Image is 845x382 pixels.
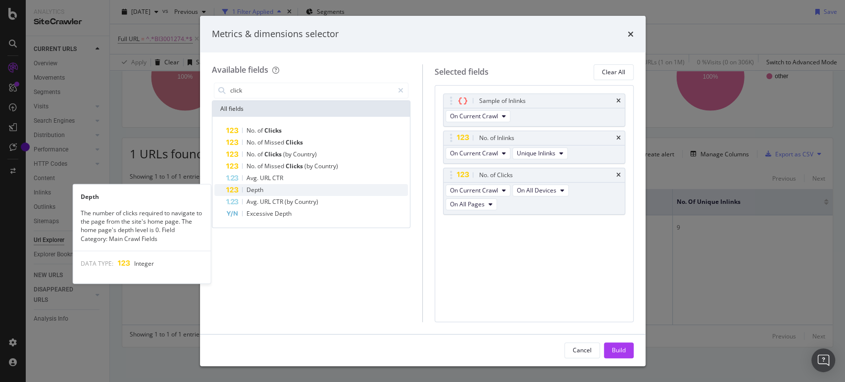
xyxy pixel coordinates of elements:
[304,162,314,170] span: (by
[283,150,293,158] span: (by
[602,68,625,76] div: Clear All
[247,138,257,146] span: No.
[257,162,264,170] span: of
[450,149,498,157] span: On Current Crawl
[811,348,835,372] div: Open Intercom Messenger
[247,150,257,158] span: No.
[512,185,569,196] button: On All Devices
[212,64,268,75] div: Available fields
[479,96,526,106] div: Sample of Inlinks
[229,83,394,98] input: Search by field name
[212,101,410,117] div: All fields
[446,147,510,159] button: On Current Crawl
[517,149,555,157] span: Unique Inlinks
[212,28,339,41] div: Metrics & dimensions selector
[314,162,338,170] span: Country)
[446,110,510,122] button: On Current Crawl
[604,342,634,358] button: Build
[612,346,626,354] div: Build
[443,131,625,164] div: No. of InlinkstimesOn Current CrawlUnique Inlinks
[616,172,621,178] div: times
[200,16,646,366] div: modal
[257,150,264,158] span: of
[479,133,514,143] div: No. of Inlinks
[443,94,625,127] div: Sample of InlinkstimesOn Current Crawl
[479,170,513,180] div: No. of Clicks
[247,197,260,206] span: Avg.
[264,138,286,146] span: Missed
[628,28,634,41] div: times
[257,138,264,146] span: of
[573,346,592,354] div: Cancel
[435,66,489,78] div: Selected fields
[73,209,210,243] div: The number of clicks required to navigate to the page from the site's home page. The home page's ...
[272,197,285,206] span: CTR
[286,138,303,146] span: Clicks
[247,186,263,194] span: Depth
[286,162,304,170] span: Clicks
[285,197,295,206] span: (by
[272,174,283,182] span: CTR
[264,126,282,135] span: Clicks
[616,98,621,104] div: times
[247,126,257,135] span: No.
[293,150,317,158] span: Country)
[257,126,264,135] span: of
[616,135,621,141] div: times
[564,342,600,358] button: Cancel
[450,112,498,120] span: On Current Crawl
[260,174,272,182] span: URL
[73,192,210,201] div: Depth
[446,185,510,196] button: On Current Crawl
[247,174,260,182] span: Avg.
[517,186,556,194] span: On All Devices
[264,150,283,158] span: Clicks
[264,162,286,170] span: Missed
[450,186,498,194] span: On Current Crawl
[446,198,497,210] button: On All Pages
[260,197,272,206] span: URL
[450,200,485,208] span: On All Pages
[443,168,625,215] div: No. of ClickstimesOn Current CrawlOn All DevicesOn All Pages
[275,209,292,218] span: Depth
[247,162,257,170] span: No.
[295,197,318,206] span: Country)
[512,147,568,159] button: Unique Inlinks
[247,209,275,218] span: Excessive
[594,64,634,80] button: Clear All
